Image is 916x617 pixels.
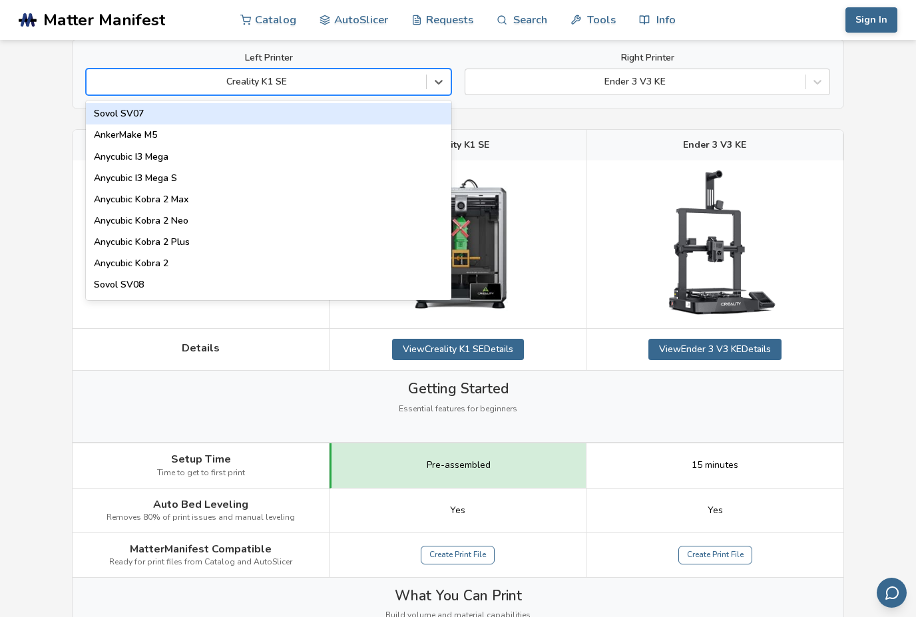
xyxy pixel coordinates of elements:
[86,146,451,168] div: Anycubic I3 Mega
[692,460,738,471] span: 15 minutes
[107,513,295,522] span: Removes 80% of print issues and manual leveling
[93,77,96,87] input: Creality K1 SESovol SV07AnkerMake M5Anycubic I3 MegaAnycubic I3 Mega SAnycubic Kobra 2 MaxAnycubi...
[708,505,723,516] span: Yes
[157,469,245,478] span: Time to get to first print
[399,405,517,414] span: Essential features for beginners
[877,578,907,608] button: Send feedback via email
[86,189,451,210] div: Anycubic Kobra 2 Max
[86,124,451,146] div: AnkerMake M5
[391,178,525,311] img: Creality K1 SE
[86,274,451,296] div: Sovol SV08
[153,499,248,511] span: Auto Bed Leveling
[465,53,830,63] label: Right Printer
[182,342,220,354] span: Details
[427,460,491,471] span: Pre-assembled
[86,232,451,253] div: Anycubic Kobra 2 Plus
[86,253,451,274] div: Anycubic Kobra 2
[395,588,522,604] span: What You Can Print
[86,168,451,189] div: Anycubic I3 Mega S
[426,140,489,150] span: Creality K1 SE
[648,339,782,360] a: ViewEnder 3 V3 KEDetails
[472,77,475,87] input: Ender 3 V3 KE
[109,558,292,567] span: Ready for print files from Catalog and AutoSlicer
[648,170,782,318] img: Ender 3 V3 KE
[86,53,451,63] label: Left Printer
[43,11,165,29] span: Matter Manifest
[845,7,897,33] button: Sign In
[392,339,524,360] a: ViewCreality K1 SEDetails
[421,546,495,564] a: Create Print File
[450,505,465,516] span: Yes
[86,210,451,232] div: Anycubic Kobra 2 Neo
[683,140,746,150] span: Ender 3 V3 KE
[408,381,509,397] span: Getting Started
[130,543,272,555] span: MatterManifest Compatible
[678,546,752,564] a: Create Print File
[86,296,451,317] div: Creality Hi
[86,103,451,124] div: Sovol SV07
[171,453,231,465] span: Setup Time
